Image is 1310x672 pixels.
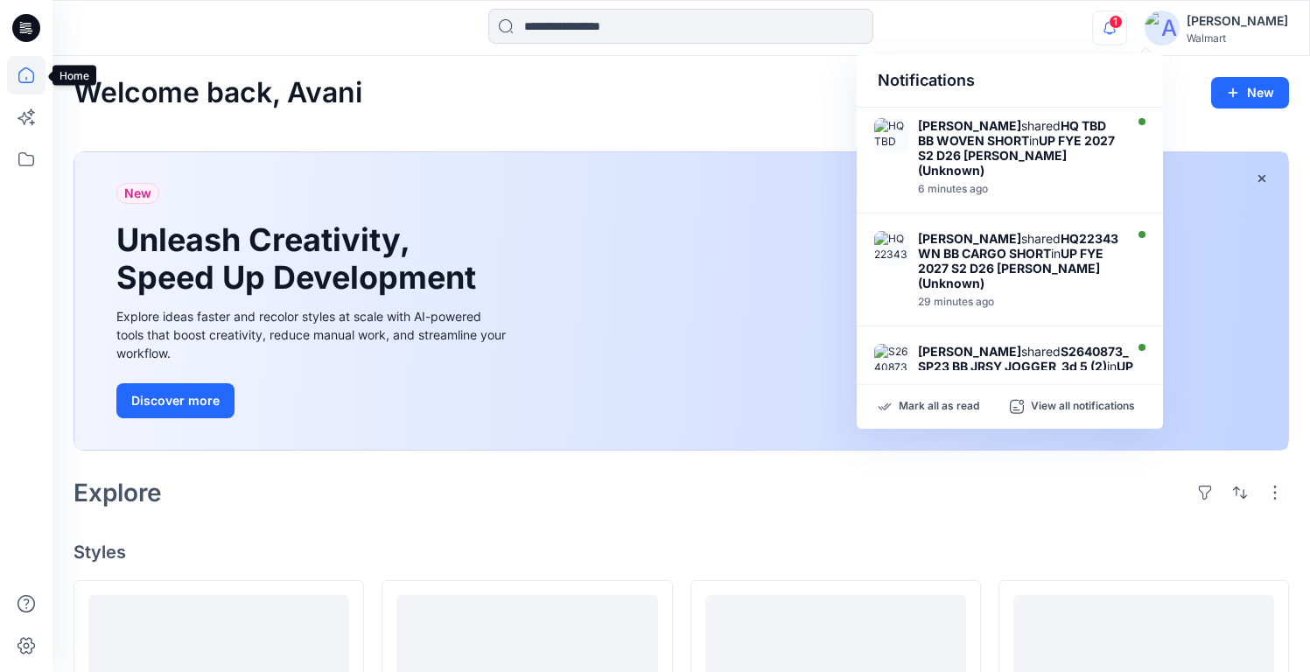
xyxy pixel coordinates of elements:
strong: UP FYE 2027 S2 D26 [PERSON_NAME] (Unknown) [918,133,1115,178]
div: Explore ideas faster and recolor styles at scale with AI-powered tools that boost creativity, red... [116,307,510,362]
span: 1 [1109,15,1123,29]
strong: S2640873_SP23 BB JRSY JOGGER_3d 5 (2) [918,344,1129,374]
a: Discover more [116,383,510,418]
img: avatar [1145,10,1180,45]
strong: HQ TBD BB WOVEN SHORT [918,118,1106,148]
strong: UP FYE 2027 S2 D26 [PERSON_NAME] (Unknown) [918,246,1103,290]
span: New [124,183,151,204]
p: Mark all as read [899,399,979,415]
div: shared in [918,118,1119,178]
h2: Explore [74,479,162,507]
img: S2640873_SP23 BB JRSY JOGGER_3d 5 (2) [874,344,909,379]
div: shared in [918,231,1119,290]
div: Notifications [857,54,1163,108]
img: HQ TBD BB WOVEN SHORT [874,118,909,153]
div: Thursday, August 21, 2025 14:57 [918,183,1119,195]
h4: Styles [74,542,1289,563]
strong: HQ22343 WN BB CARGO SHORT [918,231,1118,261]
div: Thursday, August 21, 2025 14:34 [918,296,1119,308]
div: Walmart [1187,31,1288,45]
p: View all notifications [1031,399,1135,415]
strong: [PERSON_NAME] [918,231,1021,246]
h2: Welcome back, Avani [74,77,362,109]
strong: [PERSON_NAME] [918,118,1021,133]
strong: [PERSON_NAME] [918,344,1021,359]
div: [PERSON_NAME] [1187,10,1288,31]
img: HQ22343 WN BB CARGO SHORT [874,231,909,266]
button: Discover more [116,383,235,418]
div: shared in [918,344,1135,403]
button: New [1211,77,1289,108]
h1: Unleash Creativity, Speed Up Development [116,221,484,297]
